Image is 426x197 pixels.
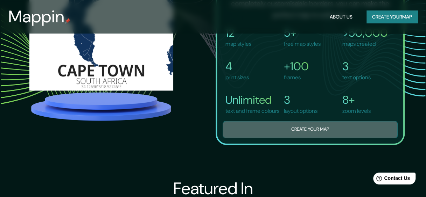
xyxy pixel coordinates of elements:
p: print sizes [225,73,249,82]
h3: Mappin [8,7,65,27]
iframe: Help widget launcher [364,170,418,189]
button: About Us [327,10,355,23]
img: platform.png [29,90,173,122]
p: maps created [342,40,387,48]
h4: 3 [342,59,370,73]
p: frames [284,73,309,82]
p: zoom levels [342,107,370,115]
h4: 3 [284,93,317,107]
p: text options [342,73,370,82]
h4: +100 [284,59,309,73]
p: map styles [225,40,251,48]
h4: Unlimited [225,93,279,107]
h4: 4 [225,59,249,73]
button: Create yourmap [366,10,418,23]
p: text and frame colours [225,107,279,115]
img: mappin-pin [65,18,70,24]
button: Create your map [223,121,398,138]
p: layout options [284,107,317,115]
p: free map styles [284,40,321,48]
h4: 8+ [342,93,370,107]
